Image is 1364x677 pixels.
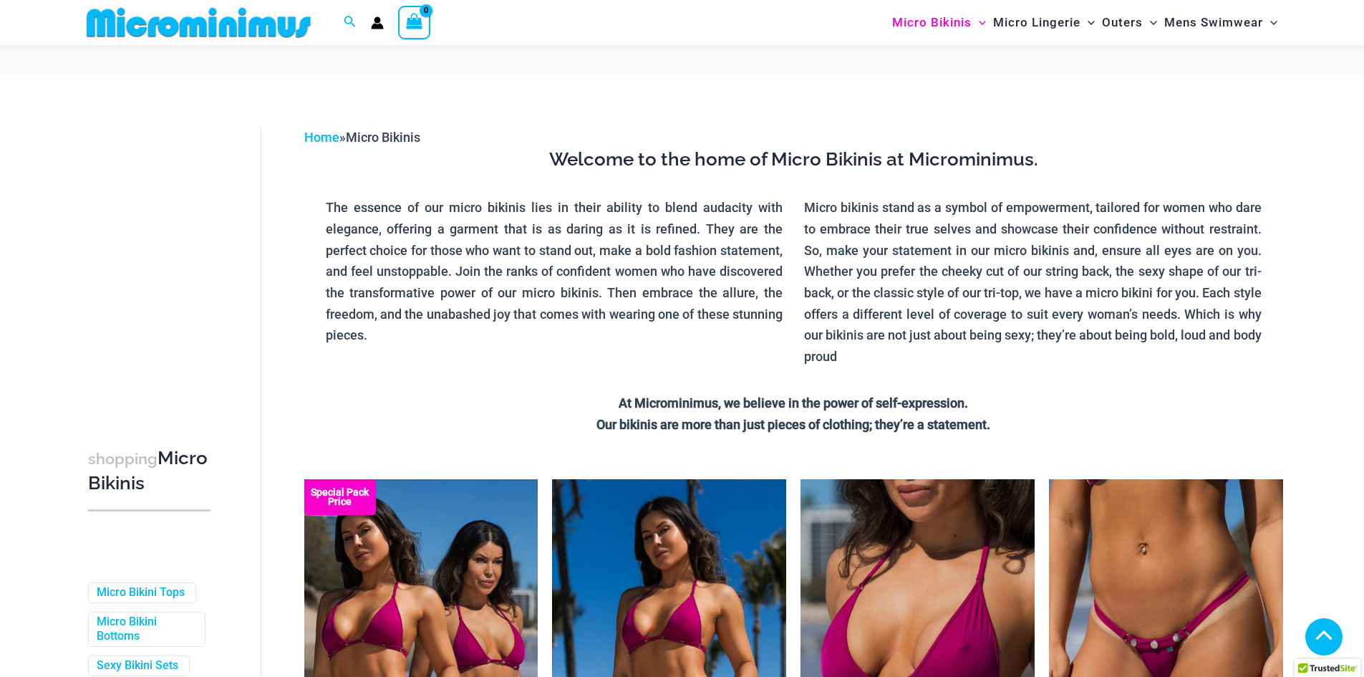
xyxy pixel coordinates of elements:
span: Menu Toggle [1080,4,1095,41]
a: Sexy Bikini Sets [97,658,178,673]
span: Menu Toggle [1143,4,1157,41]
a: Micro LingerieMenu ToggleMenu Toggle [990,4,1098,41]
a: Search icon link [344,14,357,32]
span: Menu Toggle [972,4,986,41]
span: Micro Bikinis [892,4,972,41]
a: Home [304,130,339,145]
span: » [304,130,420,145]
img: MM SHOP LOGO FLAT [81,6,316,39]
a: View Shopping Cart, empty [398,6,431,39]
a: OutersMenu ToggleMenu Toggle [1098,4,1161,41]
b: Special Pack Price [304,488,376,506]
p: Micro bikinis stand as a symbol of empowerment, tailored for women who dare to embrace their true... [804,197,1262,368]
a: Micro BikinisMenu ToggleMenu Toggle [889,4,990,41]
span: Menu Toggle [1263,4,1277,41]
span: shopping [88,450,158,468]
strong: Our bikinis are more than just pieces of clothing; they’re a statement. [596,417,990,432]
a: Mens SwimwearMenu ToggleMenu Toggle [1161,4,1281,41]
span: Outers [1102,4,1143,41]
span: Mens Swimwear [1164,4,1263,41]
span: Micro Lingerie [993,4,1080,41]
p: The essence of our micro bikinis lies in their ability to blend audacity with elegance, offering ... [326,197,783,346]
iframe: TrustedSite Certified [88,115,217,402]
strong: At Microminimus, we believe in the power of self-expression. [619,395,968,410]
nav: Site Navigation [886,2,1284,43]
a: Micro Bikini Bottoms [97,615,194,645]
span: Micro Bikinis [346,130,420,145]
a: Account icon link [371,16,384,29]
h3: Welcome to the home of Micro Bikinis at Microminimus. [315,148,1272,172]
a: Micro Bikini Tops [97,585,185,600]
h3: Micro Bikinis [88,446,211,496]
